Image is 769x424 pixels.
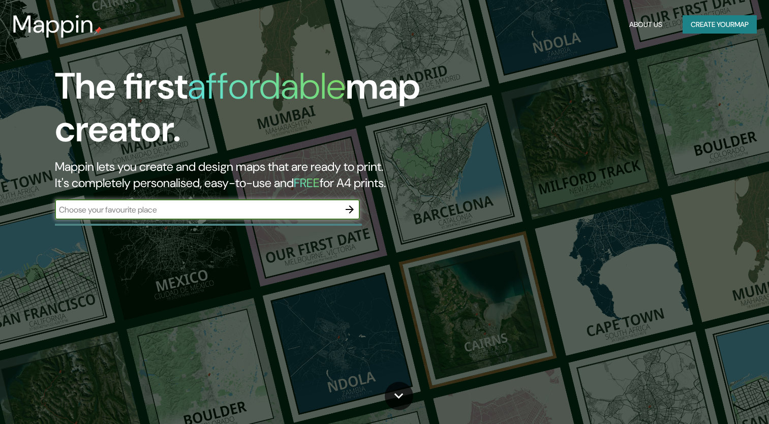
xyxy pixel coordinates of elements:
[683,15,757,34] button: Create yourmap
[188,63,346,110] h1: affordable
[12,10,94,39] h3: Mappin
[94,26,102,35] img: mappin-pin
[294,175,320,191] h5: FREE
[55,204,340,216] input: Choose your favourite place
[55,159,440,191] h2: Mappin lets you create and design maps that are ready to print. It's completely personalised, eas...
[625,15,666,34] button: About Us
[55,65,440,159] h1: The first map creator.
